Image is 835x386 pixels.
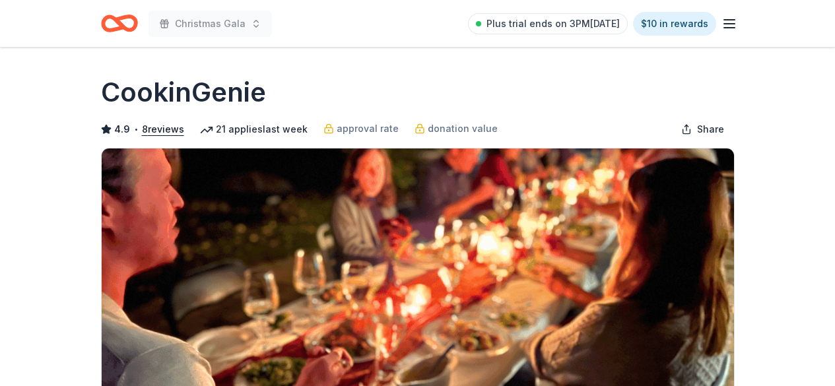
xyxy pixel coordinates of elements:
button: Christmas Gala [149,11,272,37]
span: approval rate [337,121,399,137]
span: Share [697,121,724,137]
a: approval rate [323,121,399,137]
a: donation value [415,121,498,137]
span: • [133,124,138,135]
a: Home [101,8,138,39]
button: 8reviews [142,121,184,137]
a: Plus trial ends on 3PM[DATE] [468,13,628,34]
a: $10 in rewards [633,12,716,36]
span: Christmas Gala [175,16,246,32]
span: donation value [428,121,498,137]
span: Plus trial ends on 3PM[DATE] [486,16,620,32]
h1: CookinGenie [101,74,266,111]
div: 21 applies last week [200,121,308,137]
span: 4.9 [114,121,130,137]
button: Share [671,116,735,143]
